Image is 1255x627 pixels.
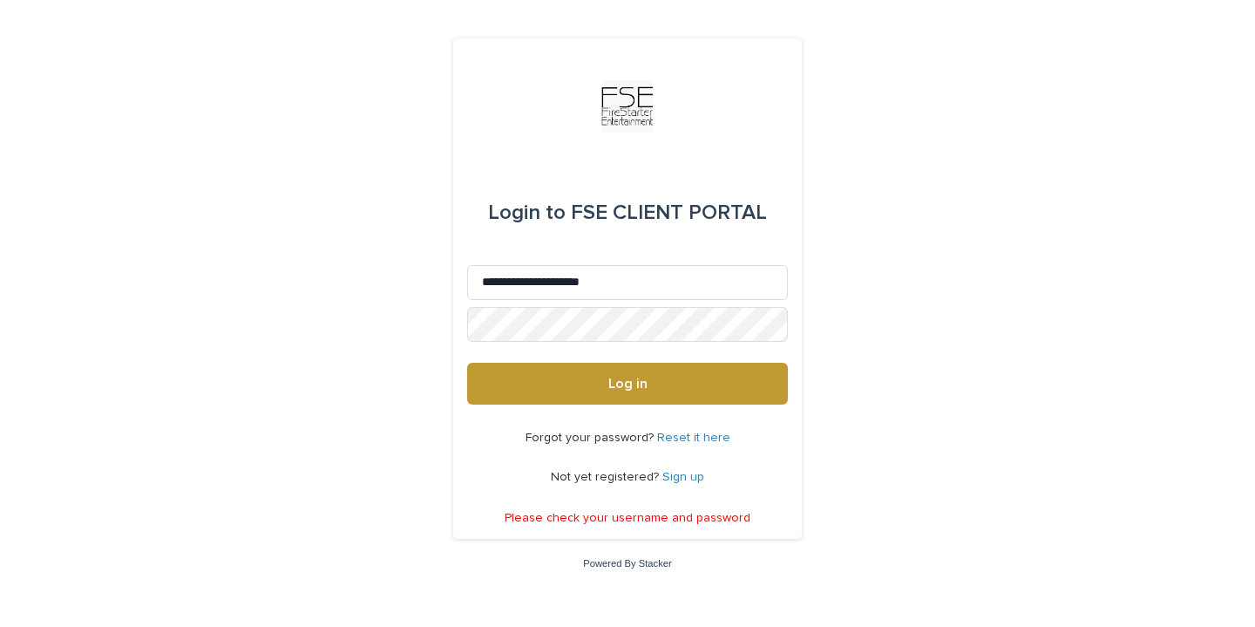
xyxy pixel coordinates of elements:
[526,432,657,444] span: Forgot your password?
[467,363,788,405] button: Log in
[601,80,654,133] img: Km9EesSdRbS9ajqhBzyo
[505,511,750,526] p: Please check your username and password
[662,471,704,483] a: Sign up
[657,432,730,444] a: Reset it here
[608,377,648,391] span: Log in
[488,202,566,223] span: Login to
[583,558,671,569] a: Powered By Stacker
[488,188,767,237] div: FSE CLIENT PORTAL
[551,471,662,483] span: Not yet registered?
